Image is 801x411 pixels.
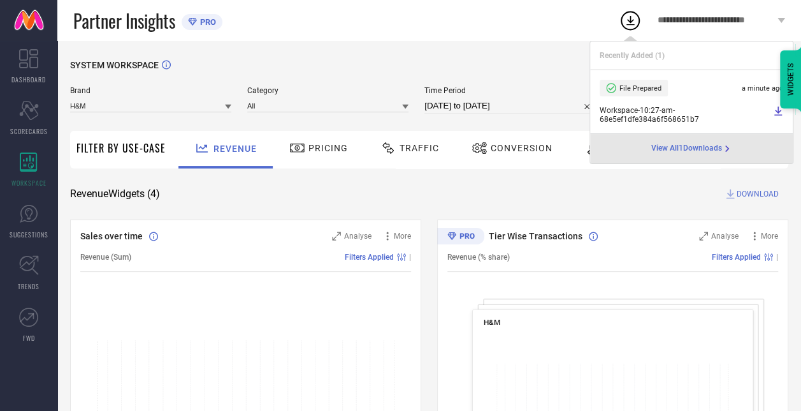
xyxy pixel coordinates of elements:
span: Revenue Widgets ( 4 ) [70,188,160,200]
a: View All1Downloads [651,144,732,154]
span: Brand [70,86,231,95]
span: Traffic [400,143,439,153]
span: FWD [23,333,35,343]
div: Premium [437,228,484,247]
span: Sales over time [80,231,143,241]
span: H&M [484,318,500,327]
span: DASHBOARD [11,75,46,84]
span: More [394,232,411,241]
span: Recently Added ( 1 ) [600,51,665,60]
span: File Prepared [619,84,661,93]
span: TRENDS [18,281,40,291]
span: DOWNLOAD [737,188,779,200]
div: Open download list [619,9,642,32]
span: Filter By Use-Case [76,140,166,156]
div: Open download page [651,144,732,154]
span: Category [247,86,408,95]
span: Time Period [424,86,596,95]
span: View All 1 Downloads [651,144,722,154]
input: Select time period [424,98,596,114]
span: Revenue [213,144,257,154]
span: Workspace - 10:27-am - 68e5ef1dfe384a6f568651b7 [600,106,770,124]
a: Download [773,106,783,124]
span: SUGGESTIONS [10,230,48,239]
svg: Zoom [699,232,708,241]
span: Analyse [711,232,739,241]
span: | [409,253,411,262]
span: SYSTEM WORKSPACE [70,60,159,70]
span: | [776,253,778,262]
span: PRO [197,17,216,27]
span: a minute ago [742,84,783,93]
svg: Zoom [332,232,341,241]
span: Filters Applied [345,253,394,262]
span: Tier Wise Transactions [489,231,582,241]
span: SCORECARDS [10,126,48,136]
span: WORKSPACE [11,178,47,188]
span: Revenue (Sum) [80,253,131,262]
span: Revenue (% share) [447,253,510,262]
span: Analyse [344,232,372,241]
span: Conversion [491,143,552,153]
span: More [761,232,778,241]
span: Filters Applied [712,253,761,262]
span: Pricing [308,143,348,153]
span: Partner Insights [73,8,175,34]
